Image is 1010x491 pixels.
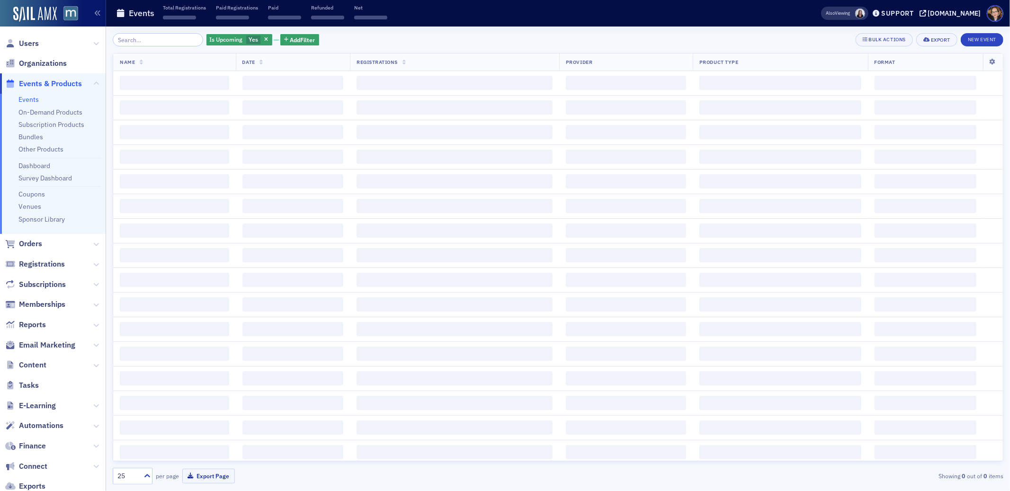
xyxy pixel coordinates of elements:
span: ‌ [120,347,229,361]
span: Memberships [19,299,65,310]
span: Format [875,59,895,65]
input: Search… [113,33,203,46]
img: SailAMX [63,6,78,21]
a: Connect [5,461,47,472]
span: ‌ [566,223,686,238]
span: Viewing [826,10,850,17]
span: ‌ [120,76,229,90]
span: ‌ [566,297,686,312]
span: ‌ [357,199,553,213]
span: Name [120,59,135,65]
span: ‌ [357,297,553,312]
span: ‌ [242,396,344,410]
div: Support [881,9,914,18]
span: ‌ [120,150,229,164]
span: ‌ [242,76,344,90]
span: ‌ [875,347,976,361]
span: ‌ [354,16,387,19]
span: ‌ [875,297,976,312]
span: Email Marketing [19,340,75,350]
span: Registrations [19,259,65,269]
span: ‌ [242,223,344,238]
span: ‌ [242,347,344,361]
a: Reports [5,320,46,330]
span: ‌ [875,223,976,238]
div: Bulk Actions [869,37,906,42]
span: ‌ [566,248,686,262]
span: ‌ [120,100,229,115]
span: Product Type [699,59,738,65]
span: ‌ [120,248,229,262]
span: ‌ [699,248,861,262]
div: Export [931,37,950,43]
span: Add Filter [290,36,315,44]
h1: Events [129,8,154,19]
span: ‌ [242,273,344,287]
span: ‌ [242,297,344,312]
span: ‌ [566,273,686,287]
a: Events [18,95,39,104]
button: Export Page [182,469,235,483]
span: ‌ [699,322,861,336]
span: ‌ [699,125,861,139]
span: ‌ [875,420,976,435]
span: ‌ [875,125,976,139]
span: ‌ [875,273,976,287]
button: Export [916,33,957,46]
span: ‌ [699,347,861,361]
span: ‌ [875,445,976,459]
p: Net [354,4,387,11]
span: ‌ [357,420,553,435]
span: ‌ [699,371,861,385]
span: E-Learning [19,401,56,411]
a: Subscription Products [18,120,84,129]
p: Total Registrations [163,4,206,11]
span: ‌ [566,150,686,164]
a: Organizations [5,58,67,69]
span: ‌ [875,199,976,213]
div: [DOMAIN_NAME] [928,9,981,18]
div: 25 [117,471,138,481]
span: ‌ [357,322,553,336]
a: New Event [961,35,1003,43]
p: Refunded [311,4,344,11]
span: Events & Products [19,79,82,89]
span: ‌ [699,76,861,90]
span: ‌ [357,248,553,262]
div: Also [826,10,835,16]
span: ‌ [268,16,301,19]
span: ‌ [357,150,553,164]
span: ‌ [357,76,553,90]
span: ‌ [357,396,553,410]
span: ‌ [120,371,229,385]
span: ‌ [699,199,861,213]
span: ‌ [875,150,976,164]
span: Subscriptions [19,279,66,290]
span: ‌ [242,174,344,188]
span: ‌ [242,248,344,262]
button: Bulk Actions [856,33,913,46]
span: ‌ [699,223,861,238]
p: Paid Registrations [216,4,258,11]
span: ‌ [566,420,686,435]
span: Connect [19,461,47,472]
span: ‌ [699,420,861,435]
span: Tasks [19,380,39,391]
span: Orders [19,239,42,249]
a: Subscriptions [5,279,66,290]
span: ‌ [566,199,686,213]
span: ‌ [699,150,861,164]
span: ‌ [120,322,229,336]
a: Finance [5,441,46,451]
span: ‌ [566,396,686,410]
span: ‌ [120,420,229,435]
div: Yes [206,34,272,46]
span: ‌ [242,445,344,459]
span: ‌ [699,297,861,312]
span: ‌ [311,16,344,19]
a: Coupons [18,190,45,198]
span: ‌ [699,273,861,287]
a: Email Marketing [5,340,75,350]
a: Memberships [5,299,65,310]
span: ‌ [242,322,344,336]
